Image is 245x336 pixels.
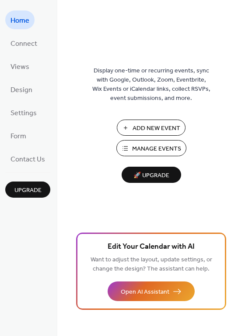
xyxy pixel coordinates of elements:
[116,140,186,156] button: Manage Events
[10,106,37,120] span: Settings
[10,83,32,97] span: Design
[133,124,180,133] span: Add New Event
[5,182,50,198] button: Upgrade
[5,10,35,29] a: Home
[132,144,181,154] span: Manage Events
[10,153,45,166] span: Contact Us
[10,130,26,143] span: Form
[122,167,181,183] button: 🚀 Upgrade
[10,37,37,51] span: Connect
[91,254,212,275] span: Want to adjust the layout, update settings, or change the design? The assistant can help.
[5,57,35,75] a: Views
[10,60,29,74] span: Views
[14,186,42,195] span: Upgrade
[117,120,185,136] button: Add New Event
[92,66,210,103] span: Display one-time or recurring events, sync with Google, Outlook, Zoom, Eventbrite, Wix Events or ...
[121,288,169,297] span: Open AI Assistant
[5,103,42,122] a: Settings
[10,14,29,27] span: Home
[127,170,176,182] span: 🚀 Upgrade
[5,126,31,145] a: Form
[5,34,42,52] a: Connect
[108,281,195,301] button: Open AI Assistant
[5,80,38,99] a: Design
[5,149,50,168] a: Contact Us
[108,241,195,253] span: Edit Your Calendar with AI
